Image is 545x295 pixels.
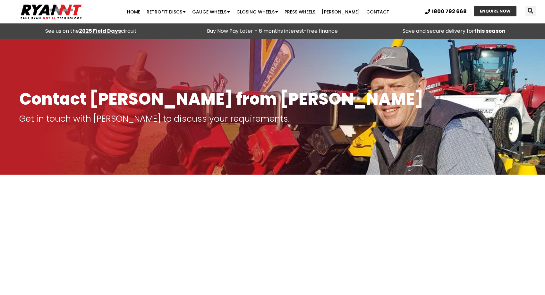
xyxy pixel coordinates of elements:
a: Gauge Wheels [189,5,233,18]
p: Get in touch with [PERSON_NAME] to discuss your requirements. [19,114,526,123]
p: Buy Now Pay Later – 6 months interest-free finance [185,27,360,36]
a: ENQUIRE NOW [474,6,516,16]
p: Save and secure delivery for [367,27,542,36]
div: See us on the circuit [3,27,178,36]
a: Retrofit Discs [143,5,189,18]
div: Search [525,6,536,16]
span: ENQUIRE NOW [480,9,511,13]
img: Ryan NT logo [19,2,83,22]
a: 2025 Field Days [79,27,121,35]
span: 1800 792 668 [432,9,467,14]
a: Contact [363,5,393,18]
strong: this season [474,27,506,35]
a: [PERSON_NAME] [319,5,363,18]
a: 1800 792 668 [425,9,467,14]
a: Home [124,5,143,18]
a: Closing Wheels [233,5,281,18]
nav: Menu [106,5,411,18]
iframe: 134 Golf Course Road, Horsham [93,195,452,291]
h1: Contact [PERSON_NAME] from [PERSON_NAME] [19,90,526,108]
a: Press Wheels [281,5,319,18]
